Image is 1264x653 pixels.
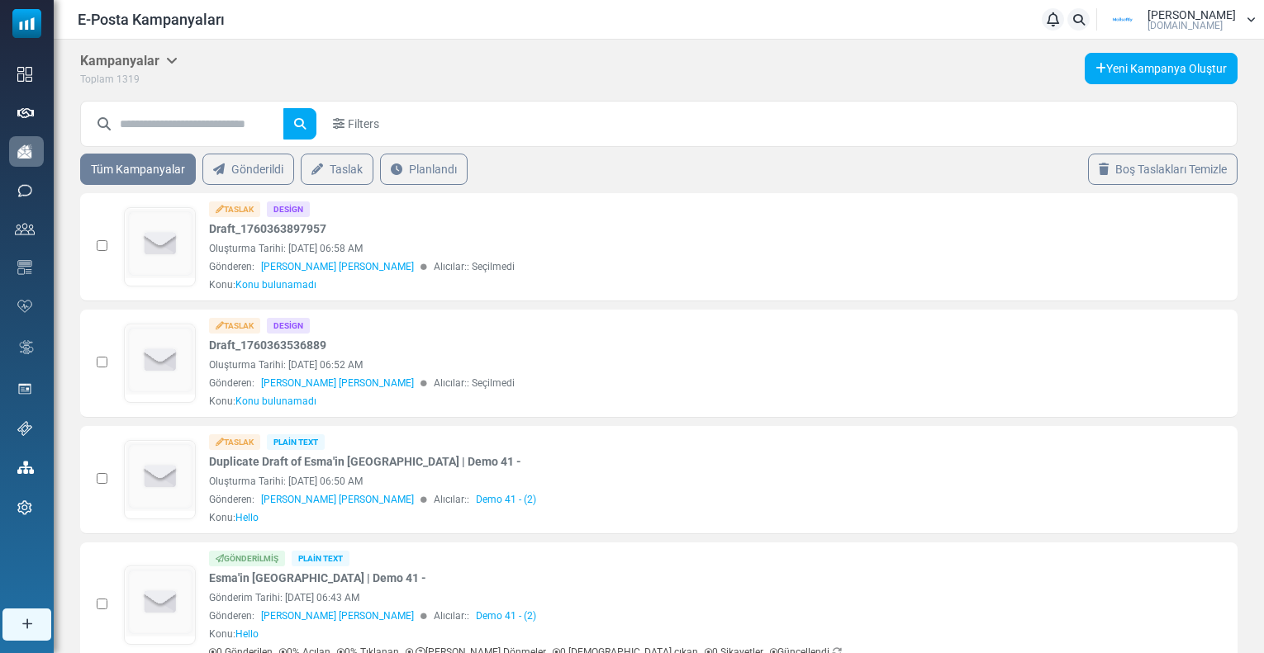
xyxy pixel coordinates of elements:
div: Gönderim Tarihi: [DATE] 06:43 AM [209,590,1067,605]
a: Demo 41 - (2) [476,608,536,623]
div: Oluşturma Tarihi: [DATE] 06:58 AM [209,241,1067,256]
img: dashboard-icon.svg [17,67,32,82]
div: Gönderilmiş [209,551,285,566]
img: domain-health-icon.svg [17,300,32,313]
span: Konu bulunamadı [235,395,316,407]
span: Konu bulunamadı [235,279,316,291]
div: Design [267,318,310,334]
a: Gönderildi [202,154,294,185]
span: Hello [235,512,259,523]
div: Plain Text [267,434,325,450]
div: Konu: [209,277,316,292]
div: Konu: [209,627,259,641]
img: workflow.svg [17,338,36,357]
h5: Kampanyalar [80,53,178,69]
div: Design [267,201,310,217]
a: Esma'in [GEOGRAPHIC_DATA] | Demo 41 - [209,570,426,587]
span: [PERSON_NAME] [PERSON_NAME] [261,492,414,507]
div: Oluşturma Tarihi: [DATE] 06:50 AM [209,474,1067,489]
span: [PERSON_NAME] [PERSON_NAME] [261,608,414,623]
div: Oluşturma Tarihi: [DATE] 06:52 AM [209,357,1067,372]
div: Taslak [209,318,260,334]
span: Hello [235,628,259,640]
a: Boş Taslakları Temizle [1088,154,1238,185]
a: Planlandı [380,154,468,185]
div: Gönderen: Alıcılar:: Seçilmedi [209,376,1067,390]
span: Toplam [80,73,114,85]
img: mailsoftly_icon_blue_white.svg [12,9,41,38]
span: [PERSON_NAME] [1148,9,1236,21]
img: landing_pages.svg [17,381,32,396]
img: empty-draft-icon2.svg [126,567,196,637]
span: Filters [348,116,379,133]
img: settings-icon.svg [17,500,32,515]
div: Taslak [209,434,260,450]
div: Gönderen: Alıcılar:: [209,608,1067,623]
img: support-icon.svg [17,421,32,436]
a: Duplicate Draft of Esma'in [GEOGRAPHIC_DATA] | Demo 41 - [209,453,521,471]
a: User Logo [PERSON_NAME] [DOMAIN_NAME] [1102,7,1256,32]
img: email-templates-icon.svg [17,260,32,275]
div: Gönderen: Alıcılar:: [209,492,1067,507]
span: [DOMAIN_NAME] [1148,21,1223,31]
a: Taslak [301,154,373,185]
img: User Logo [1102,7,1143,32]
div: Gönderen: Alıcılar:: Seçilmedi [209,259,1067,274]
img: empty-draft-icon2.svg [126,325,196,395]
div: Konu: [209,394,316,409]
img: contacts-icon.svg [15,223,35,234]
span: [PERSON_NAME] [PERSON_NAME] [261,259,414,274]
img: empty-draft-icon2.svg [126,209,196,279]
img: campaigns-icon-active.png [17,144,32,159]
div: Konu: [209,510,259,525]
a: Demo 41 - (2) [476,492,536,507]
div: Plain Text [292,551,349,566]
div: Taslak [209,201,260,217]
a: Yeni Kampanya Oluştur [1085,53,1238,84]
img: empty-draft-icon2.svg [126,442,196,512]
a: Draft_1760363897957 [209,220,326,238]
a: Draft_1760363536889 [209,337,326,354]
a: Tüm Kampanyalar [80,154,196,185]
span: E-Posta Kampanyaları [78,8,225,31]
span: 1319 [116,73,140,85]
img: sms-icon.png [17,183,32,198]
span: [PERSON_NAME] [PERSON_NAME] [261,376,414,390]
